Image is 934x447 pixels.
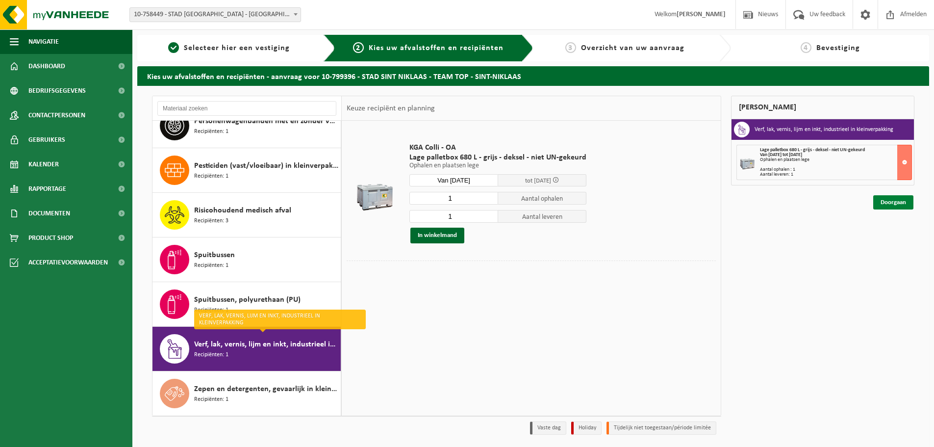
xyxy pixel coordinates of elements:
[342,96,440,121] div: Keuze recipiënt en planning
[194,115,338,127] span: Personenwagenbanden met en zonder velg
[28,54,65,79] span: Dashboard
[194,205,291,216] span: Risicohoudend medisch afval
[525,178,551,184] span: tot [DATE]
[194,339,338,350] span: Verf, lak, vernis, lijm en inkt, industrieel in kleinverpakking
[194,261,228,270] span: Recipiënten: 1
[353,42,364,53] span: 2
[194,294,301,306] span: Spuitbussen, polyurethaan (PU)
[801,42,811,53] span: 4
[152,104,341,148] button: Personenwagenbanden met en zonder velg Recipiënten: 1
[194,160,338,172] span: Pesticiden (vast/vloeibaar) in kleinverpakking
[409,153,586,162] span: Lage palletbox 680 L - grijs - deksel - niet UN-gekeurd
[152,193,341,237] button: Risicohoudend medisch afval Recipiënten: 3
[194,383,338,395] span: Zepen en detergenten, gevaarlijk in kleinverpakking
[760,172,911,177] div: Aantal leveren: 1
[194,127,228,136] span: Recipiënten: 1
[410,228,464,243] button: In winkelmand
[194,249,235,261] span: Spuitbussen
[194,350,228,360] span: Recipiënten: 1
[28,250,108,275] span: Acceptatievoorwaarden
[152,371,341,416] button: Zepen en detergenten, gevaarlijk in kleinverpakking Recipiënten: 1
[129,7,301,22] span: 10-758449 - STAD SINT NIKLAAS - SINT-NIKLAAS
[168,42,179,53] span: 1
[137,66,929,85] h2: Kies uw afvalstoffen en recipiënten - aanvraag voor 10-799396 - STAD SINT NIKLAAS - TEAM TOP - SI...
[152,327,341,371] button: Verf, lak, vernis, lijm en inkt, industrieel in kleinverpakking Recipiënten: 1
[565,42,576,53] span: 3
[409,174,498,186] input: Selecteer datum
[760,167,911,172] div: Aantal ophalen : 1
[28,29,59,54] span: Navigatie
[28,201,70,226] span: Documenten
[28,103,85,128] span: Contactpersonen
[409,143,586,153] span: KGA Colli - OA
[152,282,341,327] button: Spuitbussen, polyurethaan (PU) Recipiënten: 1
[606,421,716,435] li: Tijdelijk niet toegestaan/période limitée
[760,152,802,158] strong: Van [DATE] tot [DATE]
[571,421,602,435] li: Holiday
[873,195,913,210] a: Doorgaan
[194,306,228,315] span: Recipiënten: 1
[28,152,59,177] span: Kalender
[816,44,860,52] span: Bevestiging
[194,395,228,404] span: Recipiënten: 1
[130,8,301,22] span: 10-758449 - STAD SINT NIKLAAS - SINT-NIKLAAS
[142,42,316,54] a: 1Selecteer hier een vestiging
[760,147,865,153] span: Lage palletbox 680 L - grijs - deksel - niet UN-gekeurd
[28,79,86,103] span: Bedrijfsgegevens
[409,162,586,169] p: Ophalen en plaatsen lege
[194,172,228,181] span: Recipiënten: 1
[157,101,336,116] input: Materiaal zoeken
[28,177,66,201] span: Rapportage
[677,11,726,18] strong: [PERSON_NAME]
[755,122,893,137] h3: Verf, lak, vernis, lijm en inkt, industrieel in kleinverpakking
[28,226,73,250] span: Product Shop
[530,421,566,435] li: Vaste dag
[152,148,341,193] button: Pesticiden (vast/vloeibaar) in kleinverpakking Recipiënten: 1
[498,210,587,223] span: Aantal leveren
[731,96,914,119] div: [PERSON_NAME]
[498,192,587,205] span: Aantal ophalen
[760,158,911,162] div: Ophalen en plaatsen lege
[152,237,341,282] button: Spuitbussen Recipiënten: 1
[28,128,65,152] span: Gebruikers
[194,216,228,226] span: Recipiënten: 3
[581,44,684,52] span: Overzicht van uw aanvraag
[184,44,290,52] span: Selecteer hier een vestiging
[369,44,504,52] span: Kies uw afvalstoffen en recipiënten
